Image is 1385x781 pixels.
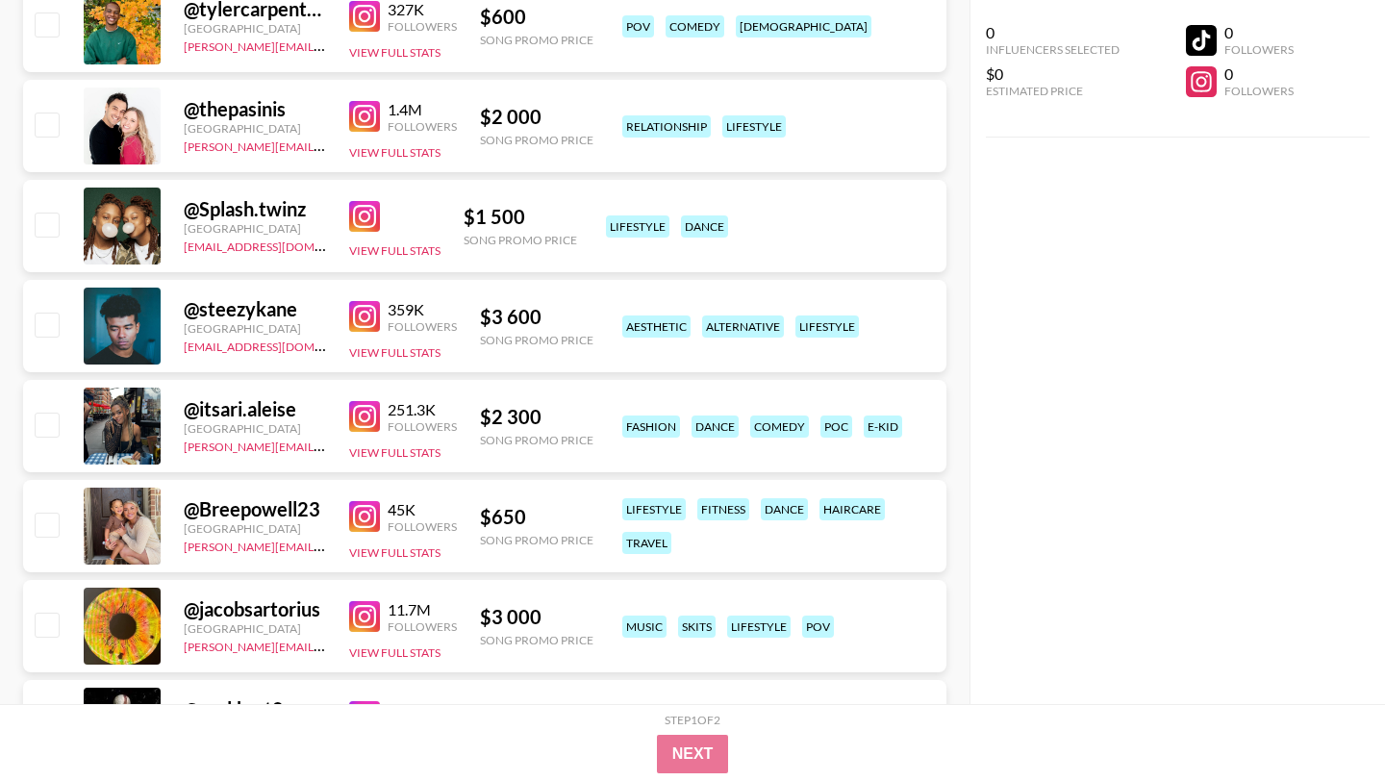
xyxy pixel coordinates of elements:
[184,36,468,54] a: [PERSON_NAME][EMAIL_ADDRESS][DOMAIN_NAME]
[184,236,377,254] a: [EMAIL_ADDRESS][DOMAIN_NAME]
[606,215,669,238] div: lifestyle
[480,133,593,147] div: Song Promo Price
[692,416,739,438] div: dance
[184,221,326,236] div: [GEOGRAPHIC_DATA]
[480,433,593,447] div: Song Promo Price
[464,233,577,247] div: Song Promo Price
[657,735,729,773] button: Next
[480,33,593,47] div: Song Promo Price
[622,498,686,520] div: lifestyle
[349,1,380,32] img: Instagram
[184,21,326,36] div: [GEOGRAPHIC_DATA]
[184,636,468,654] a: [PERSON_NAME][EMAIL_ADDRESS][DOMAIN_NAME]
[349,501,380,532] img: Instagram
[184,621,326,636] div: [GEOGRAPHIC_DATA]
[184,521,326,536] div: [GEOGRAPHIC_DATA]
[184,536,468,554] a: [PERSON_NAME][EMAIL_ADDRESS][DOMAIN_NAME]
[464,205,577,229] div: $ 1 500
[388,519,457,534] div: Followers
[184,336,377,354] a: [EMAIL_ADDRESS][DOMAIN_NAME]
[184,297,326,321] div: @ steezykane
[349,545,441,560] button: View Full Stats
[820,416,852,438] div: poc
[388,500,457,519] div: 45K
[349,445,441,460] button: View Full Stats
[666,15,724,38] div: comedy
[986,84,1120,98] div: Estimated Price
[480,105,593,129] div: $ 2 000
[819,498,885,520] div: haircare
[349,145,441,160] button: View Full Stats
[802,616,834,638] div: pov
[349,701,380,732] img: Instagram
[349,601,380,632] img: Instagram
[388,400,457,419] div: 251.3K
[480,605,593,629] div: $ 3 000
[388,319,457,334] div: Followers
[681,215,728,238] div: dance
[388,100,457,119] div: 1.4M
[184,321,326,336] div: [GEOGRAPHIC_DATA]
[480,5,593,29] div: $ 600
[736,15,871,38] div: [DEMOGRAPHIC_DATA]
[388,619,457,634] div: Followers
[349,301,380,332] img: Instagram
[986,23,1120,42] div: 0
[388,19,457,34] div: Followers
[388,700,457,719] div: 180K
[1224,23,1294,42] div: 0
[349,401,380,432] img: Instagram
[697,498,749,520] div: fitness
[727,616,791,638] div: lifestyle
[622,315,691,338] div: aesthetic
[722,115,786,138] div: lifestyle
[622,15,654,38] div: pov
[480,633,593,647] div: Song Promo Price
[184,136,560,154] a: [PERSON_NAME][EMAIL_ADDRESS][PERSON_NAME][DOMAIN_NAME]
[349,45,441,60] button: View Full Stats
[678,616,716,638] div: skits
[622,416,680,438] div: fashion
[480,405,593,429] div: $ 2 300
[388,119,457,134] div: Followers
[480,305,593,329] div: $ 3 600
[702,315,784,338] div: alternative
[665,713,720,727] div: Step 1 of 2
[1289,685,1362,758] iframe: Drift Widget Chat Controller
[986,64,1120,84] div: $0
[184,597,326,621] div: @ jacobsartorius
[349,101,380,132] img: Instagram
[184,697,326,721] div: @ real.krat0s
[388,419,457,434] div: Followers
[349,645,441,660] button: View Full Stats
[349,201,380,232] img: Instagram
[184,436,468,454] a: [PERSON_NAME][EMAIL_ADDRESS][DOMAIN_NAME]
[388,300,457,319] div: 359K
[622,616,667,638] div: music
[1224,84,1294,98] div: Followers
[480,505,593,529] div: $ 650
[349,345,441,360] button: View Full Stats
[388,600,457,619] div: 11.7M
[480,533,593,547] div: Song Promo Price
[864,416,902,438] div: e-kid
[1224,42,1294,57] div: Followers
[622,115,711,138] div: relationship
[986,42,1120,57] div: Influencers Selected
[184,497,326,521] div: @ Breepowell23
[184,97,326,121] div: @ thepasinis
[795,315,859,338] div: lifestyle
[761,498,808,520] div: dance
[184,197,326,221] div: @ Splash.twinz
[184,121,326,136] div: [GEOGRAPHIC_DATA]
[184,397,326,421] div: @ itsari.aleise
[750,416,809,438] div: comedy
[1224,64,1294,84] div: 0
[480,333,593,347] div: Song Promo Price
[184,421,326,436] div: [GEOGRAPHIC_DATA]
[349,243,441,258] button: View Full Stats
[622,532,671,554] div: travel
